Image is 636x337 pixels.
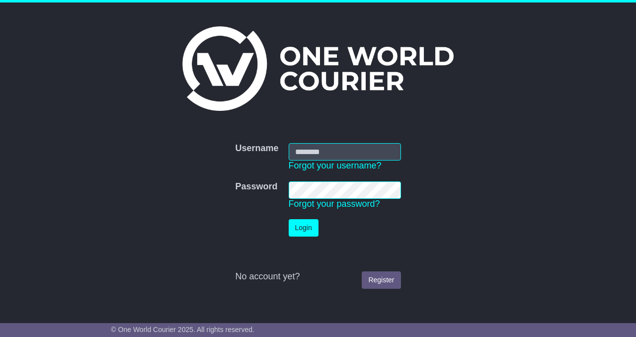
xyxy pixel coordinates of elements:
label: Username [235,143,278,154]
a: Forgot your username? [289,161,382,170]
img: One World [182,26,454,111]
a: Register [362,271,400,289]
a: Forgot your password? [289,199,380,209]
span: © One World Courier 2025. All rights reserved. [111,326,254,334]
label: Password [235,181,277,192]
button: Login [289,219,318,237]
div: No account yet? [235,271,400,282]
